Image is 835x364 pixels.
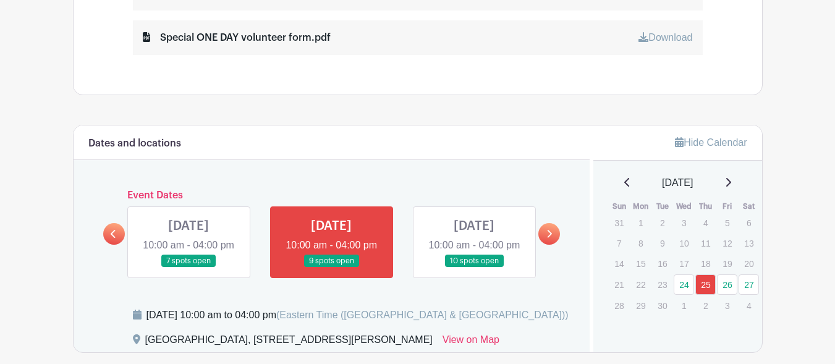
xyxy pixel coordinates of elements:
p: 20 [739,254,759,273]
p: 29 [630,296,651,315]
a: Download [638,32,692,43]
div: Special ONE DAY volunteer form.pdf [143,30,331,45]
th: Wed [673,200,695,213]
div: [DATE] 10:00 am to 04:00 pm [146,308,569,323]
span: (Eastern Time ([GEOGRAPHIC_DATA] & [GEOGRAPHIC_DATA])) [276,310,569,320]
a: 24 [674,274,694,295]
p: 3 [674,213,694,232]
a: View on Map [443,332,499,352]
p: 5 [717,213,737,232]
p: 6 [739,213,759,232]
p: 9 [652,234,672,253]
div: [GEOGRAPHIC_DATA], [STREET_ADDRESS][PERSON_NAME] [145,332,433,352]
th: Mon [630,200,651,213]
p: 14 [609,254,629,273]
p: 7 [609,234,629,253]
a: 26 [717,274,737,295]
p: 1 [630,213,651,232]
p: 11 [695,234,716,253]
p: 17 [674,254,694,273]
p: 18 [695,254,716,273]
p: 16 [652,254,672,273]
p: 13 [739,234,759,253]
th: Sun [608,200,630,213]
th: Sat [738,200,760,213]
p: 12 [717,234,737,253]
p: 30 [652,296,672,315]
p: 21 [609,275,629,294]
a: 25 [695,274,716,295]
p: 22 [630,275,651,294]
h6: Dates and locations [88,138,181,150]
p: 15 [630,254,651,273]
p: 23 [652,275,672,294]
th: Tue [651,200,673,213]
p: 4 [695,213,716,232]
p: 1 [674,296,694,315]
a: Hide Calendar [675,137,747,148]
p: 28 [609,296,629,315]
p: 8 [630,234,651,253]
p: 2 [695,296,716,315]
p: 10 [674,234,694,253]
th: Thu [695,200,716,213]
p: 4 [739,296,759,315]
p: 2 [652,213,672,232]
p: 31 [609,213,629,232]
th: Fri [716,200,738,213]
span: [DATE] [662,176,693,190]
p: 3 [717,296,737,315]
a: 27 [739,274,759,295]
p: 19 [717,254,737,273]
h6: Event Dates [125,190,539,201]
